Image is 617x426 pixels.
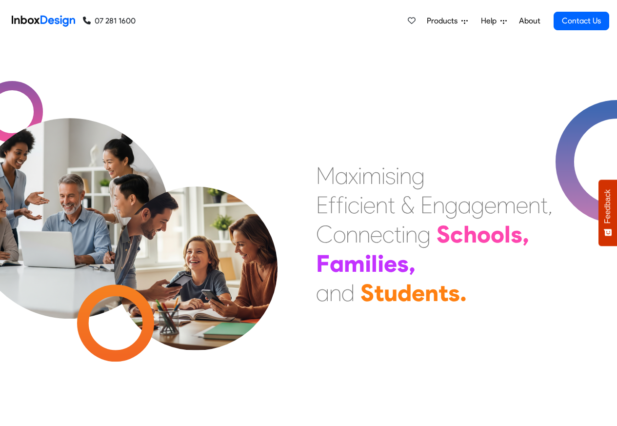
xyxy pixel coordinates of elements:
div: f [336,190,344,220]
div: t [374,278,384,307]
div: E [316,190,328,220]
div: i [401,220,405,249]
div: t [388,190,395,220]
div: c [348,190,359,220]
div: S [360,278,374,307]
div: g [412,161,425,190]
div: d [341,278,355,307]
div: m [497,190,516,220]
button: Feedback - Show survey [598,180,617,246]
div: S [437,220,450,249]
a: Contact Us [554,12,609,30]
div: t [540,190,548,220]
div: n [405,220,418,249]
img: parents_with_child.png [94,146,298,350]
div: s [448,278,460,307]
div: E [420,190,433,220]
div: s [385,161,396,190]
div: c [382,220,394,249]
div: t [394,220,401,249]
span: Feedback [603,189,612,223]
div: , [548,190,553,220]
div: o [333,220,346,249]
div: e [370,220,382,249]
div: i [359,190,363,220]
div: a [330,249,344,278]
div: F [316,249,330,278]
div: i [365,249,371,278]
div: n [358,220,370,249]
div: e [363,190,376,220]
div: i [378,249,384,278]
div: e [516,190,528,220]
div: , [522,220,529,249]
div: o [491,220,504,249]
div: . [460,278,467,307]
div: x [348,161,358,190]
div: & [401,190,415,220]
div: c [450,220,463,249]
div: l [371,249,378,278]
div: n [329,278,341,307]
div: s [511,220,522,249]
div: i [358,161,362,190]
div: g [418,220,431,249]
span: Help [481,15,500,27]
div: C [316,220,333,249]
a: About [516,11,543,31]
div: n [346,220,358,249]
div: m [362,161,381,190]
div: i [381,161,385,190]
div: e [384,249,397,278]
div: d [398,278,412,307]
div: e [412,278,425,307]
div: h [463,220,477,249]
div: n [425,278,438,307]
div: i [396,161,399,190]
div: t [438,278,448,307]
div: n [399,161,412,190]
div: M [316,161,335,190]
div: g [471,190,484,220]
div: f [328,190,336,220]
div: Maximising Efficient & Engagement, Connecting Schools, Families, and Students. [316,161,553,307]
div: , [409,249,416,278]
a: 07 281 1600 [83,15,136,27]
div: g [445,190,458,220]
a: Products [423,11,472,31]
div: n [433,190,445,220]
div: o [477,220,491,249]
div: n [376,190,388,220]
div: i [344,190,348,220]
div: n [528,190,540,220]
div: a [335,161,348,190]
div: l [504,220,511,249]
div: a [458,190,471,220]
div: s [397,249,409,278]
div: e [484,190,497,220]
a: Help [477,11,511,31]
div: u [384,278,398,307]
div: a [316,278,329,307]
span: Products [427,15,461,27]
div: m [344,249,365,278]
